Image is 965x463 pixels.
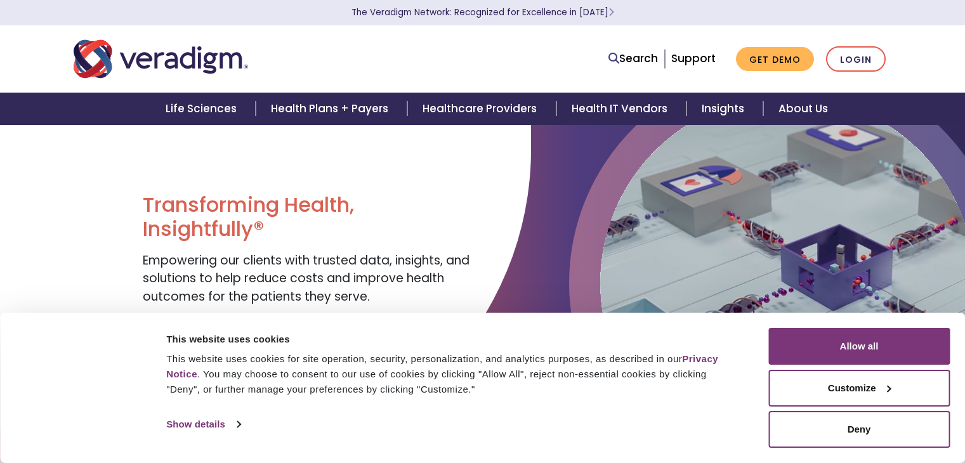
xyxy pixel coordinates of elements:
[407,93,556,125] a: Healthcare Providers
[556,93,686,125] a: Health IT Vendors
[768,370,950,407] button: Customize
[736,47,814,72] a: Get Demo
[671,51,716,66] a: Support
[166,415,240,434] a: Show details
[608,6,614,18] span: Learn More
[166,351,740,397] div: This website uses cookies for site operation, security, personalization, and analytics purposes, ...
[74,38,248,80] img: Veradigm logo
[768,328,950,365] button: Allow all
[686,93,763,125] a: Insights
[351,6,614,18] a: The Veradigm Network: Recognized for Excellence in [DATE]Learn More
[256,93,407,125] a: Health Plans + Payers
[763,93,843,125] a: About Us
[608,50,658,67] a: Search
[150,93,256,125] a: Life Sciences
[143,193,473,242] h1: Transforming Health, Insightfully®
[143,252,469,305] span: Empowering our clients with trusted data, insights, and solutions to help reduce costs and improv...
[826,46,886,72] a: Login
[768,411,950,448] button: Deny
[166,332,740,347] div: This website uses cookies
